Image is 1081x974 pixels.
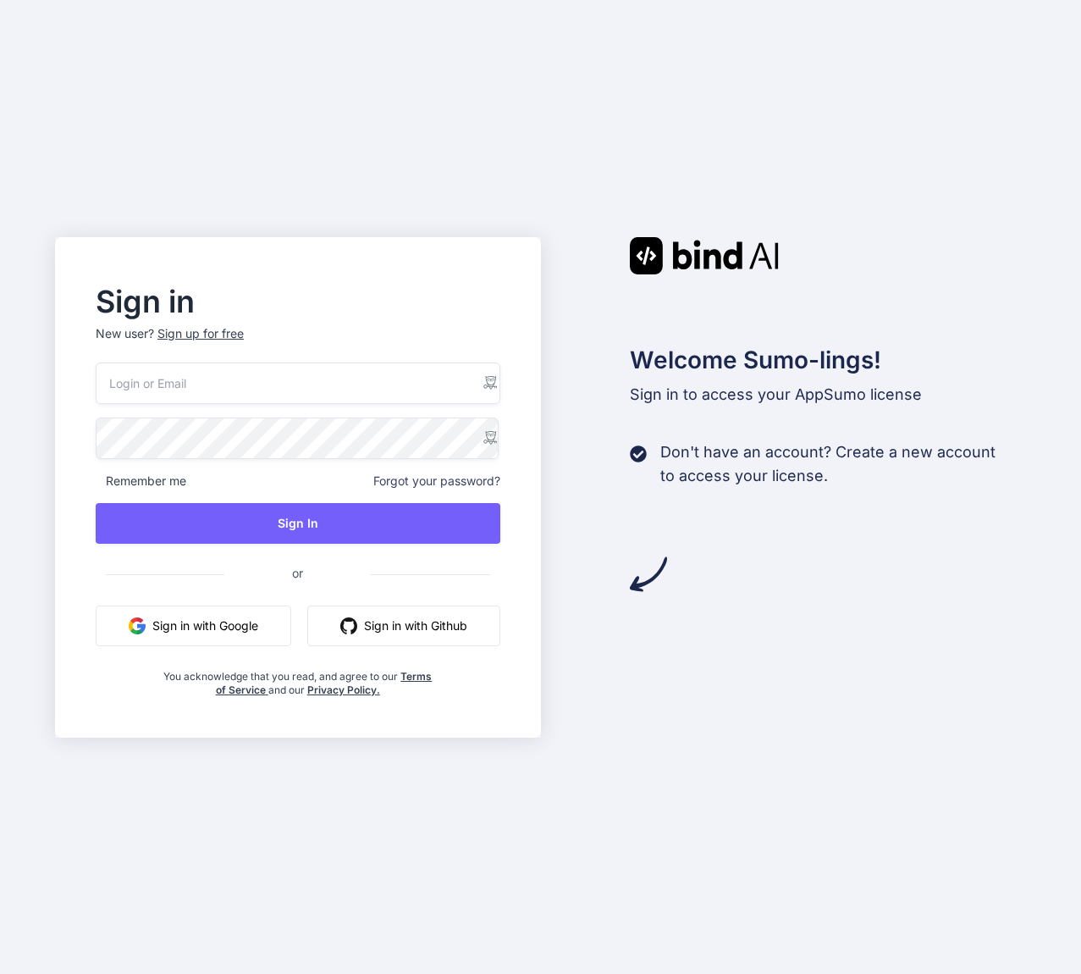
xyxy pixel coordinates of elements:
span: or [224,552,371,594]
img: arrow [630,556,667,593]
h2: Sign in [96,288,500,315]
img: github [340,617,357,634]
p: Sign in to access your AppSumo license [630,383,1027,407]
a: Privacy Policy. [307,683,380,696]
img: Bind AI logo [630,237,779,274]
span: Forgot your password? [373,473,500,490]
a: Terms of Service [216,670,433,696]
button: Sign In [96,503,500,544]
img: google [129,617,146,634]
h2: Welcome Sumo-lings! [630,342,1027,378]
div: Sign up for free [157,325,244,342]
p: Don't have an account? Create a new account to access your license. [660,440,996,488]
p: New user? [96,325,500,362]
div: You acknowledge that you read, and agree to our and our [163,660,433,697]
span: Remember me [96,473,186,490]
button: Sign in with Google [96,606,291,646]
input: Login or Email [96,362,500,404]
button: Sign in with Github [307,606,500,646]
